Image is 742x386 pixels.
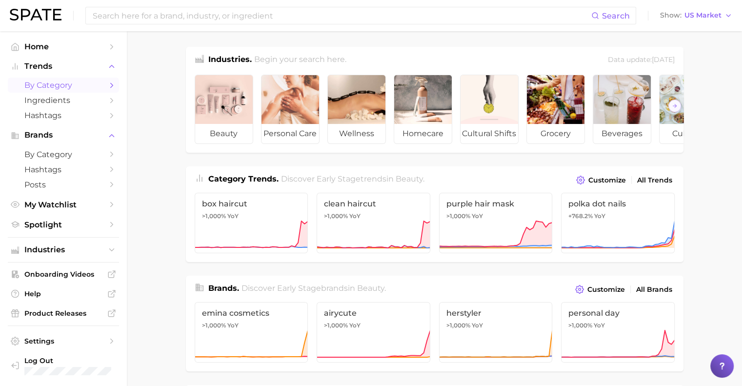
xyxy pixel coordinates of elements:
span: Spotlight [24,220,102,229]
img: SPATE [10,9,61,20]
span: herstyler [446,308,545,318]
button: Trends [8,59,119,74]
a: cultural shifts [460,75,519,144]
a: by Category [8,78,119,93]
span: Posts [24,180,102,189]
a: Onboarding Videos [8,267,119,282]
span: All Trends [637,176,672,184]
span: wellness [328,124,385,143]
span: Log Out [24,356,111,365]
span: Home [24,42,102,51]
span: beauty [396,174,423,183]
span: Customize [587,285,625,294]
button: Customize [574,173,628,187]
span: Brands . [208,284,239,293]
span: Search [602,11,630,20]
span: by Category [24,81,102,90]
span: Product Releases [24,309,102,318]
span: Industries [24,245,102,254]
a: Home [8,39,119,54]
span: by Category [24,150,102,159]
a: Posts [8,177,119,192]
span: Hashtags [24,165,102,174]
span: clean haircut [324,199,423,208]
span: YoY [472,322,483,329]
span: >1,000% [324,212,348,220]
span: YoY [594,322,605,329]
a: wellness [327,75,386,144]
input: Search here for a brand, industry, or ingredient [92,7,591,24]
a: purple hair mask>1,000% YoY [439,193,553,253]
span: Discover Early Stage trends in . [281,174,424,183]
span: >1,000% [446,212,470,220]
button: ShowUS Market [658,9,735,22]
button: Industries [8,243,119,257]
a: Log out. Currently logged in with e-mail pquiroz@maryruths.com. [8,353,119,378]
span: beauty [357,284,384,293]
span: Show [660,13,682,18]
a: homecare [394,75,452,144]
span: Help [24,289,102,298]
span: emina cosmetics [202,308,301,318]
span: beverages [593,124,651,143]
a: Hashtags [8,108,119,123]
button: Brands [8,128,119,142]
span: My Watchlist [24,200,102,209]
span: >1,000% [202,322,226,329]
a: by Category [8,147,119,162]
a: Ingredients [8,93,119,108]
span: >1,000% [568,322,592,329]
a: My Watchlist [8,197,119,212]
span: Brands [24,131,102,140]
span: culinary [660,124,717,143]
span: homecare [394,124,452,143]
span: personal care [261,124,319,143]
span: All Brands [636,285,672,294]
span: YoY [227,212,239,220]
span: YoY [594,212,605,220]
span: cultural shifts [461,124,518,143]
a: Help [8,286,119,301]
span: polka dot nails [568,199,667,208]
span: YoY [349,212,361,220]
a: All Brands [634,283,675,296]
a: personal care [261,75,320,144]
a: All Trends [635,174,675,187]
span: Onboarding Videos [24,270,102,279]
span: Customize [588,176,626,184]
span: Category Trends . [208,174,279,183]
span: box haircut [202,199,301,208]
button: Scroll Right [668,100,681,112]
a: airycute>1,000% YoY [317,302,430,363]
span: Ingredients [24,96,102,105]
h2: Begin your search here. [254,54,346,67]
span: YoY [472,212,483,220]
span: grocery [527,124,584,143]
span: YoY [349,322,361,329]
span: >1,000% [324,322,348,329]
div: Data update: [DATE] [608,54,675,67]
a: Settings [8,334,119,348]
h1: Industries. [208,54,252,67]
span: >1,000% [446,322,470,329]
a: Hashtags [8,162,119,177]
span: beauty [195,124,253,143]
a: culinary [659,75,718,144]
span: airycute [324,308,423,318]
a: personal day>1,000% YoY [561,302,675,363]
a: beauty [195,75,253,144]
span: >1,000% [202,212,226,220]
span: Trends [24,62,102,71]
a: Product Releases [8,306,119,321]
a: clean haircut>1,000% YoY [317,193,430,253]
span: Settings [24,337,102,345]
span: Discover Early Stage brands in . [241,284,386,293]
span: YoY [227,322,239,329]
a: beverages [593,75,651,144]
a: herstyler>1,000% YoY [439,302,553,363]
span: Hashtags [24,111,102,120]
a: grocery [526,75,585,144]
a: polka dot nails+768.2% YoY [561,193,675,253]
a: box haircut>1,000% YoY [195,193,308,253]
span: +768.2% [568,212,593,220]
